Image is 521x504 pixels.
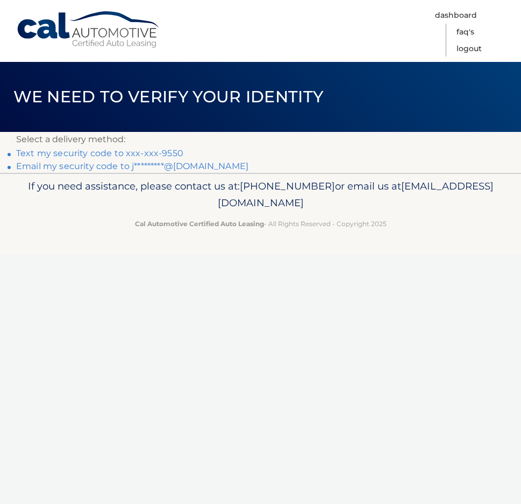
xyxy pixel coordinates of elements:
span: We need to verify your identity [13,87,324,107]
p: Select a delivery method: [16,132,505,147]
a: Logout [456,40,482,57]
strong: Cal Automotive Certified Auto Leasing [135,220,264,228]
span: [PHONE_NUMBER] [240,180,335,192]
a: Text my security code to xxx-xxx-9550 [16,148,183,158]
a: Dashboard [435,7,477,24]
p: If you need assistance, please contact us at: or email us at [16,178,505,212]
p: - All Rights Reserved - Copyright 2025 [16,218,505,229]
a: Email my security code to j*********@[DOMAIN_NAME] [16,161,248,171]
a: Cal Automotive [16,11,161,49]
a: FAQ's [456,24,474,40]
